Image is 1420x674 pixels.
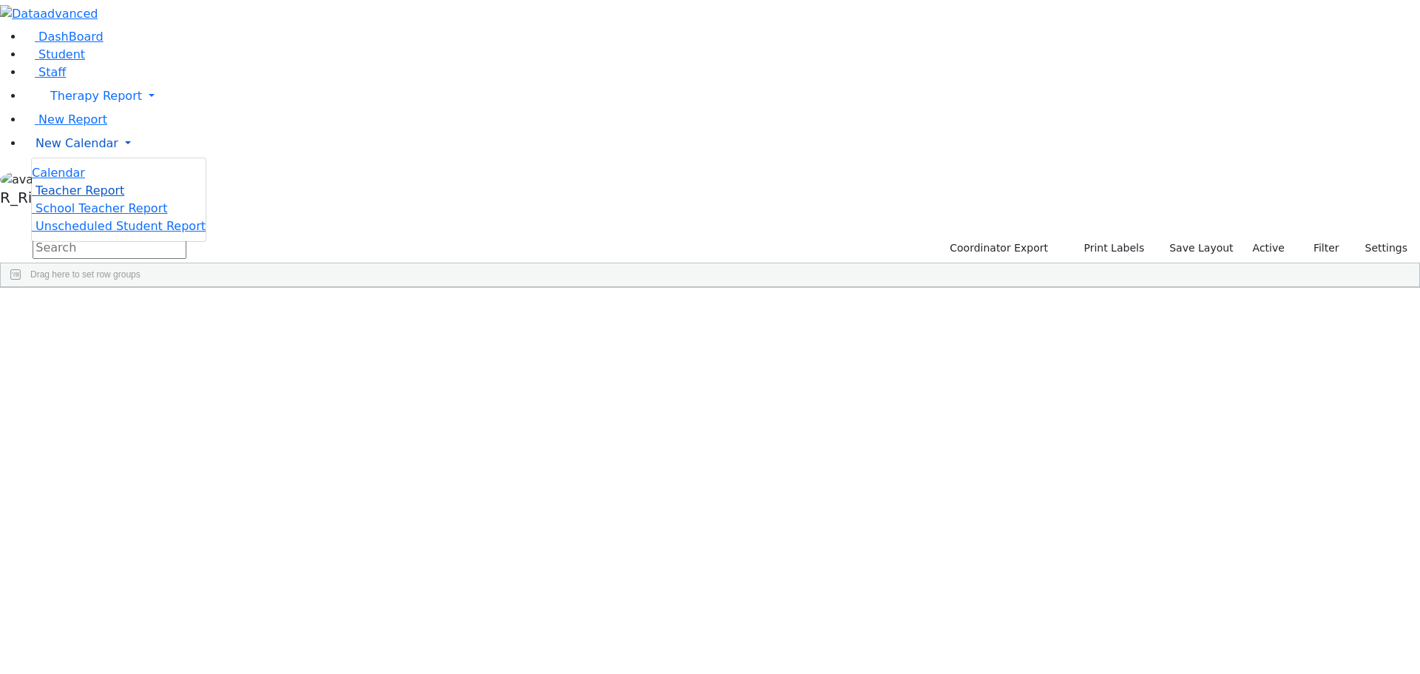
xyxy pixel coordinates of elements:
a: School Teacher Report [32,201,167,215]
span: Therapy Report [50,89,142,103]
a: Unscheduled Student Report [32,219,206,233]
button: Filter [1294,237,1346,260]
span: Calendar [32,166,85,180]
button: Coordinator Export [940,237,1055,260]
a: Teacher Report [32,183,124,198]
ul: Therapy Report [31,158,206,242]
button: Save Layout [1163,237,1240,260]
a: Student [24,47,85,61]
span: Student [38,47,85,61]
a: Staff [24,65,66,79]
span: New Calendar [35,136,118,150]
button: Settings [1346,237,1414,260]
a: New Calendar [24,129,1420,158]
span: Unscheduled Student Report [35,219,206,233]
label: Active [1246,237,1291,260]
a: Calendar [32,164,85,182]
button: Print Labels [1066,237,1151,260]
span: School Teacher Report [35,201,167,215]
a: Therapy Report [24,81,1420,111]
span: New Report [38,112,107,127]
span: DashBoard [38,30,104,44]
span: Drag here to set row groups [30,269,141,280]
input: Search [33,237,186,259]
a: New Report [24,112,107,127]
span: Teacher Report [35,183,124,198]
a: DashBoard [24,30,104,44]
span: Staff [38,65,66,79]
